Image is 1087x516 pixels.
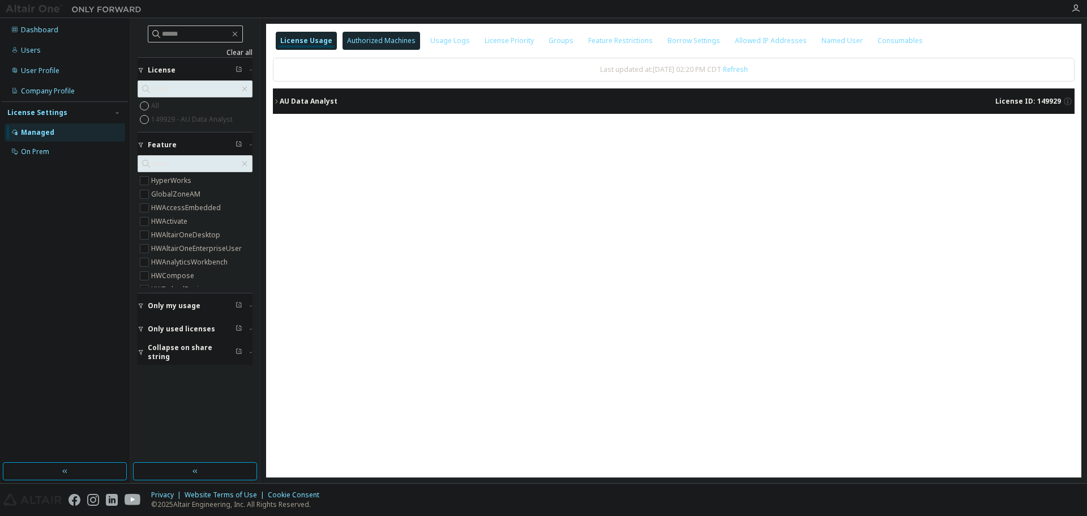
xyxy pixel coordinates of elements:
img: youtube.svg [125,494,141,506]
label: HWCompose [151,269,196,283]
span: Collapse on share string [148,343,236,361]
div: Allowed IP Addresses [735,36,807,45]
label: HWEmbedBasic [151,283,204,296]
div: License Usage [280,36,332,45]
button: Only my usage [138,293,253,318]
button: Feature [138,133,253,157]
div: Users [21,46,41,55]
span: Clear filter [236,66,242,75]
img: Altair One [6,3,147,15]
div: Managed [21,128,54,137]
div: Last updated at: [DATE] 02:20 PM CDT [273,58,1075,82]
div: Company Profile [21,87,75,96]
div: Usage Logs [430,36,470,45]
span: Clear filter [236,325,242,334]
img: instagram.svg [87,494,99,506]
label: All [151,99,161,113]
img: facebook.svg [69,494,80,506]
div: Website Terms of Use [185,491,268,500]
span: Clear filter [236,301,242,310]
label: HWAltairOneDesktop [151,228,222,242]
div: Consumables [878,36,923,45]
div: On Prem [21,147,49,156]
div: Borrow Settings [667,36,720,45]
img: altair_logo.svg [3,494,62,506]
span: Clear filter [236,140,242,150]
div: User Profile [21,66,59,75]
label: HWAnalyticsWorkbench [151,255,230,269]
button: AU Data AnalystLicense ID: 149929 [273,89,1075,114]
label: HyperWorks [151,174,194,187]
span: Only my usage [148,301,200,310]
p: © 2025 Altair Engineering, Inc. All Rights Reserved. [151,500,326,509]
div: AU Data Analyst [280,97,337,106]
a: Refresh [723,65,748,74]
div: License Priority [485,36,534,45]
span: Only used licenses [148,325,215,334]
div: Groups [549,36,574,45]
span: Feature [148,140,177,150]
div: Cookie Consent [268,491,326,500]
span: License [148,66,176,75]
label: 149929 - AU Data Analyst [151,113,235,126]
div: License Settings [7,108,67,117]
div: Privacy [151,491,185,500]
label: GlobalZoneAM [151,187,203,201]
div: Authorized Machines [347,36,416,45]
div: Dashboard [21,25,58,35]
label: HWAccessEmbedded [151,201,223,215]
label: HWActivate [151,215,190,228]
img: linkedin.svg [106,494,118,506]
span: License ID: 149929 [995,97,1061,106]
div: Named User [821,36,863,45]
button: License [138,58,253,83]
a: Clear all [138,48,253,57]
button: Collapse on share string [138,340,253,365]
button: Only used licenses [138,317,253,342]
div: Feature Restrictions [588,36,653,45]
span: Clear filter [236,348,242,357]
label: HWAltairOneEnterpriseUser [151,242,244,255]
